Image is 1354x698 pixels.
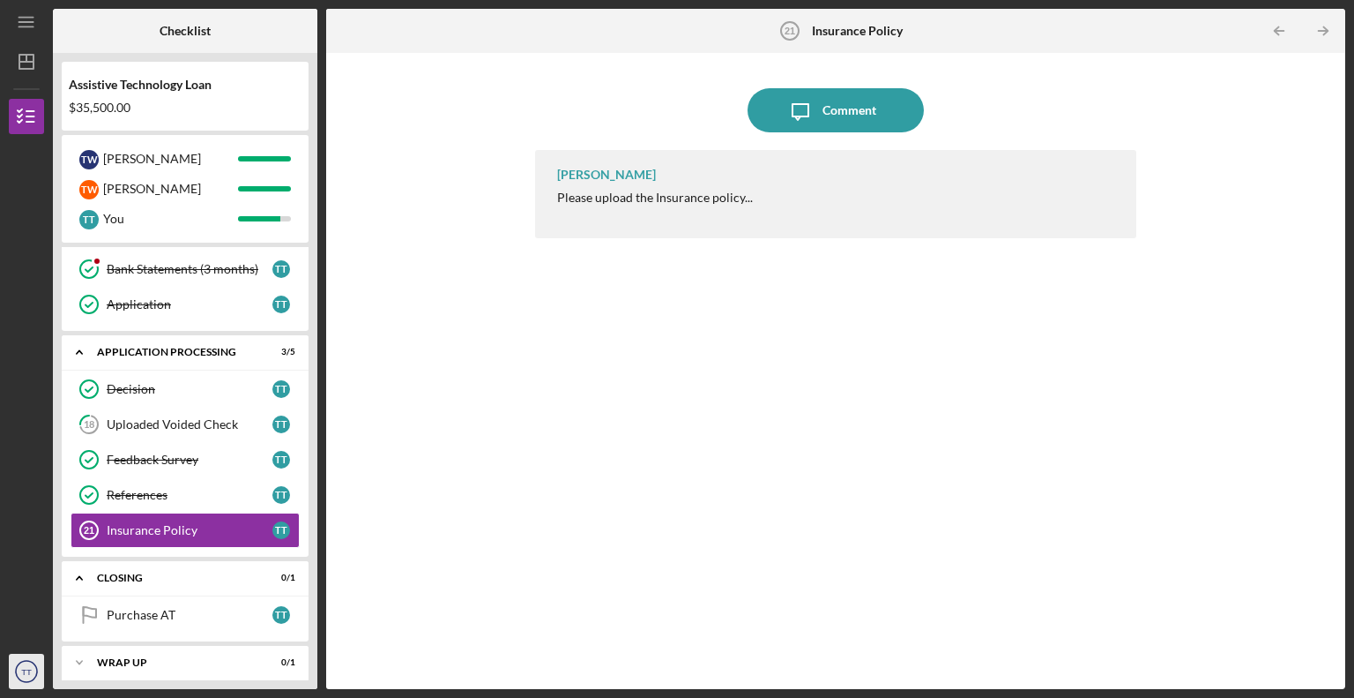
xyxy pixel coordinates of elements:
div: You [103,204,238,234]
a: Feedback SurveyTT [71,442,300,477]
div: Purchase AT [107,608,272,622]
div: Application [107,297,272,311]
div: [PERSON_NAME] [103,174,238,204]
div: T T [272,380,290,398]
div: T T [272,296,290,313]
div: 3 / 5 [264,347,295,357]
div: T T [272,522,290,539]
tspan: 21 [84,525,94,536]
div: T T [272,260,290,278]
div: Comment [822,88,876,132]
div: 0 / 1 [264,573,295,583]
div: T W [79,150,99,169]
div: T T [272,416,290,433]
div: T T [272,451,290,469]
a: Bank Statements (3 months)TT [71,251,300,287]
a: 18Uploaded Voided CheckTT [71,407,300,442]
div: $35,500.00 [69,101,301,115]
div: Application Processing [97,347,251,357]
div: Bank Statements (3 months) [107,262,272,276]
tspan: 18 [84,419,94,431]
div: Wrap up [97,657,251,668]
div: T T [79,210,99,229]
div: Closing [97,573,251,583]
a: ReferencesTT [71,477,300,513]
div: T T [272,486,290,504]
div: Feedback Survey [107,453,272,467]
div: Please upload the Insurance policy... [557,191,753,205]
b: Insurance Policy [812,24,903,38]
div: Decision [107,382,272,396]
a: Purchase ATTT [71,597,300,633]
div: T W [79,180,99,199]
b: Checklist [160,24,211,38]
div: T T [272,606,290,624]
div: [PERSON_NAME] [557,168,656,182]
a: DecisionTT [71,372,300,407]
button: TT [9,654,44,689]
div: References [107,488,272,502]
tspan: 21 [785,26,795,36]
a: 21Insurance PolicyTT [71,513,300,548]
div: 0 / 1 [264,657,295,668]
div: [PERSON_NAME] [103,144,238,174]
text: TT [21,667,32,677]
div: Insurance Policy [107,523,272,537]
button: Comment [748,88,924,132]
div: Assistive Technology Loan [69,78,301,92]
div: Uploaded Voided Check [107,417,272,432]
a: ApplicationTT [71,287,300,322]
